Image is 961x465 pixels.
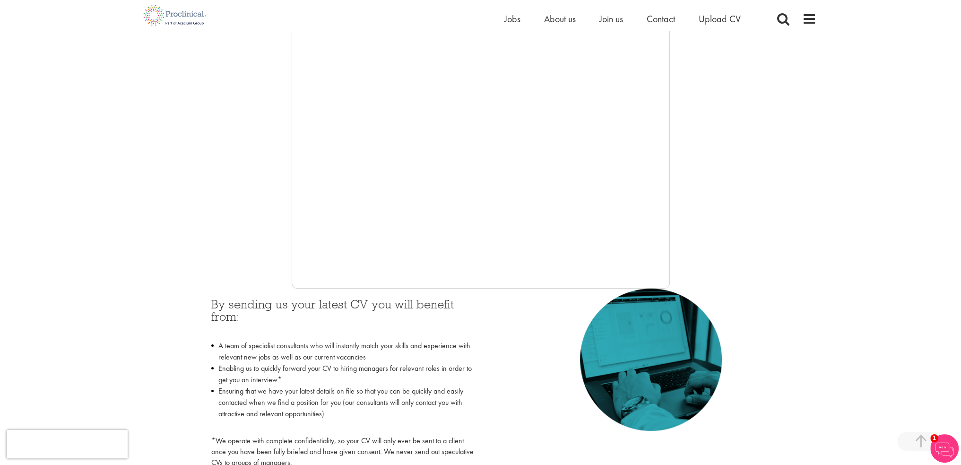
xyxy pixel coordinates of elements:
[544,13,576,25] a: About us
[647,13,675,25] a: Contact
[930,434,938,442] span: 1
[599,13,623,25] a: Join us
[7,430,128,458] iframe: reCAPTCHA
[211,363,474,386] li: Enabling us to quickly forward your CV to hiring managers for relevant roles in order to get you ...
[504,13,520,25] a: Jobs
[930,434,959,463] img: Chatbot
[211,340,474,363] li: A team of specialist consultants who will instantly match your skills and experience with relevan...
[211,298,474,335] h3: By sending us your latest CV you will benefit from:
[211,386,474,431] li: Ensuring that we have your latest details on file so that you can be quickly and easily contacted...
[699,13,741,25] a: Upload CV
